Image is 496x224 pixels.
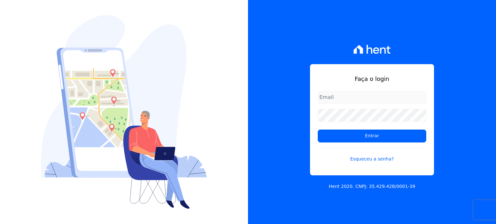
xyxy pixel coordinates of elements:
[318,91,426,104] input: Email
[318,74,426,83] h1: Faça o login
[318,130,426,142] input: Entrar
[329,183,415,190] p: Hent 2020. CNPJ: 35.429.428/0001-39
[41,15,207,209] img: Login
[318,148,426,162] a: Esqueceu a senha?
